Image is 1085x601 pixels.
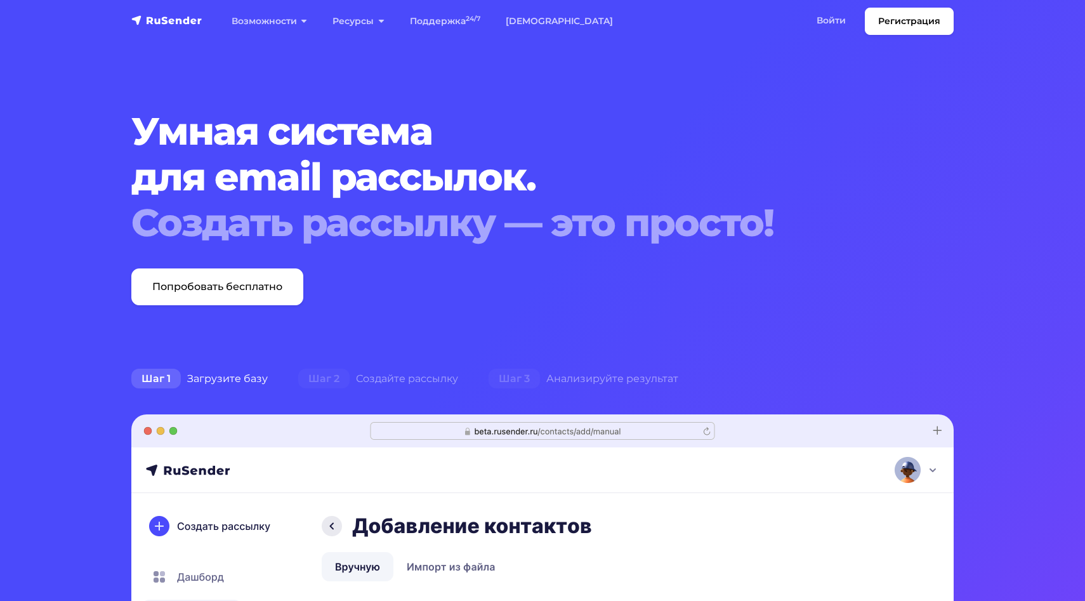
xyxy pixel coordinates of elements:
[283,366,473,392] div: Создайте рассылку
[865,8,954,35] a: Регистрация
[131,369,181,389] span: Шаг 1
[116,366,283,392] div: Загрузите базу
[131,109,884,246] h1: Умная система для email рассылок.
[466,15,480,23] sup: 24/7
[219,8,320,34] a: Возможности
[804,8,858,34] a: Войти
[493,8,626,34] a: [DEMOGRAPHIC_DATA]
[131,200,884,246] div: Создать рассылку — это просто!
[489,369,540,389] span: Шаг 3
[473,366,694,392] div: Анализируйте результат
[131,14,202,27] img: RuSender
[298,369,350,389] span: Шаг 2
[131,268,303,305] a: Попробовать бесплатно
[397,8,493,34] a: Поддержка24/7
[320,8,397,34] a: Ресурсы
